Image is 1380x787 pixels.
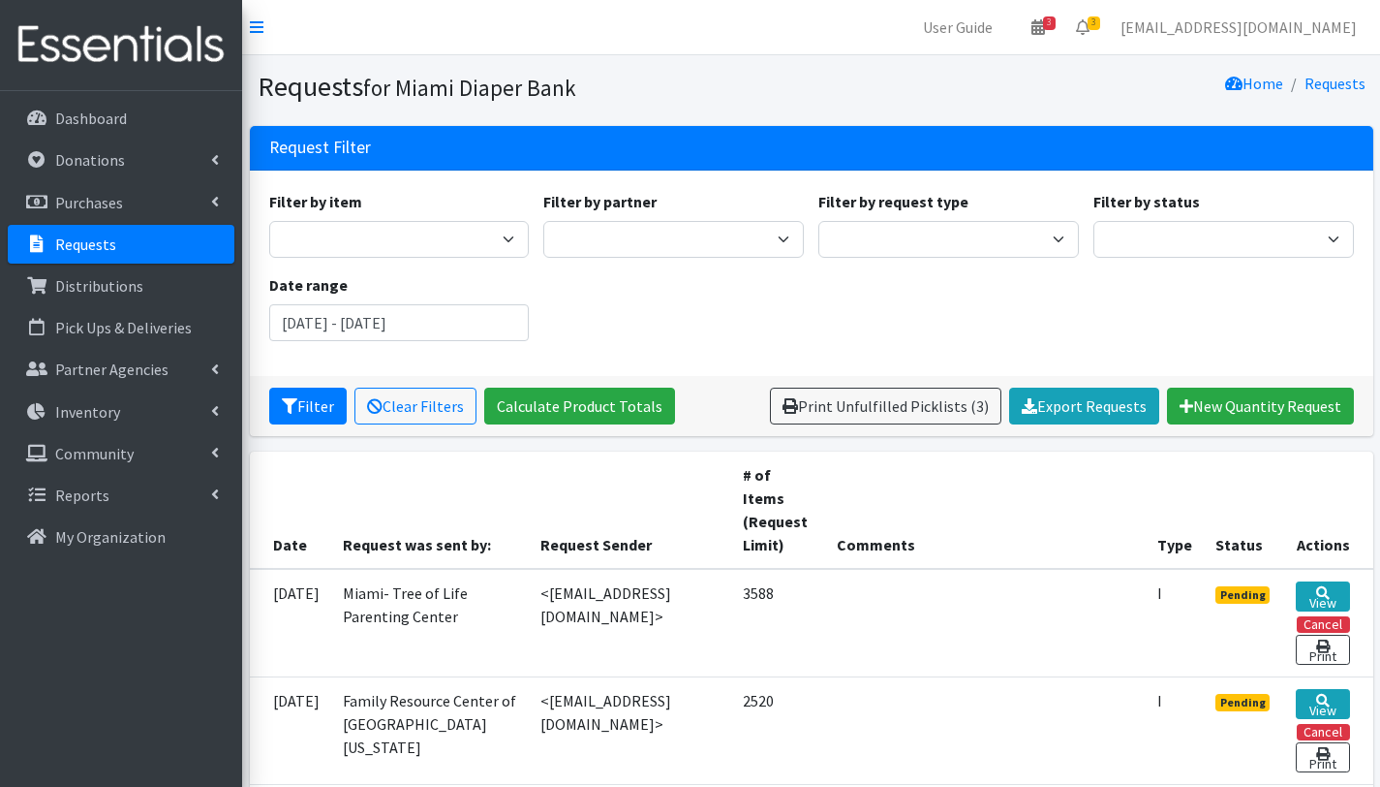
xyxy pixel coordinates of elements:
a: Purchases [8,183,234,222]
span: Pending [1215,694,1271,711]
a: View [1296,689,1349,719]
a: Dashboard [8,99,234,138]
label: Filter by status [1093,190,1200,213]
td: [DATE] [250,569,331,677]
td: Miami- Tree of Life Parenting Center [331,569,530,677]
a: [EMAIL_ADDRESS][DOMAIN_NAME] [1105,8,1372,47]
td: <[EMAIL_ADDRESS][DOMAIN_NAME]> [529,569,731,677]
a: Export Requests [1009,388,1159,425]
span: 3 [1043,16,1056,30]
input: January 1, 2011 - December 31, 2011 [269,304,530,341]
label: Filter by request type [818,190,968,213]
a: Print [1296,635,1349,665]
p: My Organization [55,527,166,547]
a: Partner Agencies [8,350,234,389]
th: Actions [1284,452,1372,569]
a: Print [1296,742,1349,772]
a: My Organization [8,518,234,556]
a: Distributions [8,267,234,305]
label: Filter by partner [543,190,657,213]
img: HumanEssentials [8,13,234,78]
th: Request was sent by: [331,452,530,569]
a: User Guide [907,8,1008,47]
td: Family Resource Center of [GEOGRAPHIC_DATA][US_STATE] [331,677,530,784]
td: [DATE] [250,677,331,784]
td: <[EMAIL_ADDRESS][DOMAIN_NAME]> [529,677,731,784]
p: Requests [55,235,116,254]
td: 3588 [731,569,825,677]
p: Donations [55,150,125,170]
span: 3 [1088,16,1100,30]
a: Community [8,434,234,473]
th: Comments [825,452,1146,569]
td: 2520 [731,677,825,784]
button: Cancel [1297,724,1350,740]
a: Clear Filters [354,388,476,425]
abbr: Individual [1157,583,1162,603]
button: Filter [269,388,347,425]
p: Dashboard [55,109,127,128]
small: for Miami Diaper Bank [363,74,576,102]
th: Date [250,452,331,569]
label: Date range [269,273,348,297]
p: Community [55,444,134,463]
p: Inventory [55,402,120,422]
a: Requests [8,225,234,264]
a: Pick Ups & Deliveries [8,308,234,347]
h1: Requests [258,70,805,104]
a: Calculate Product Totals [484,388,675,425]
a: Requests [1304,74,1365,93]
a: Donations [8,141,234,179]
th: # of Items (Request Limit) [731,452,825,569]
span: Pending [1215,586,1271,604]
a: View [1296,582,1349,612]
p: Partner Agencies [55,360,169,379]
a: Inventory [8,393,234,431]
p: Distributions [55,276,143,296]
a: 3 [1060,8,1105,47]
h3: Request Filter [269,138,371,158]
a: Print Unfulfilled Picklists (3) [770,388,1001,425]
a: New Quantity Request [1167,388,1354,425]
p: Purchases [55,193,123,212]
button: Cancel [1297,616,1350,633]
a: 3 [1016,8,1060,47]
th: Status [1204,452,1285,569]
abbr: Individual [1157,691,1162,710]
label: Filter by item [269,190,362,213]
p: Reports [55,486,109,505]
a: Reports [8,476,234,515]
th: Type [1146,452,1204,569]
th: Request Sender [529,452,731,569]
p: Pick Ups & Deliveries [55,318,192,337]
a: Home [1225,74,1283,93]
